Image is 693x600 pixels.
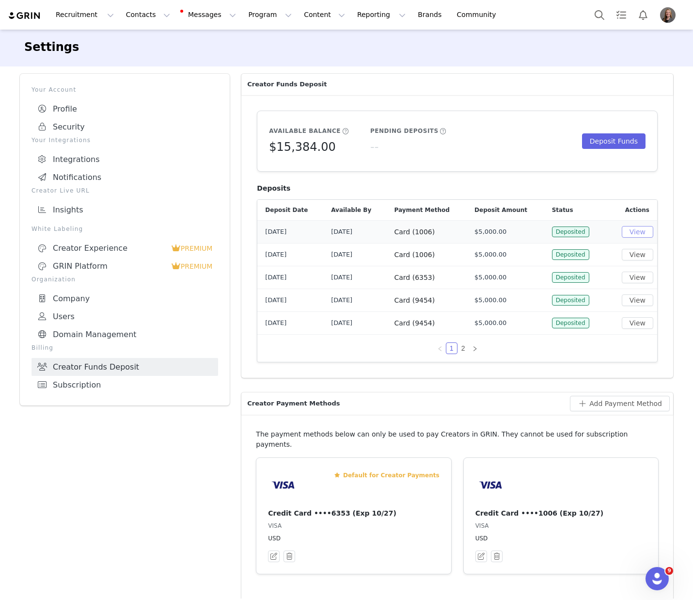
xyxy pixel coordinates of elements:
[474,295,506,305] span: $5,000.00
[265,295,286,305] span: [DATE]
[256,429,659,450] p: The payment methods below can only be used to pay Creators in GRIN. They cannot be used for subsc...
[31,225,218,233] p: White Labeling
[665,567,673,575] span: 9
[458,343,469,354] a: 2
[8,11,42,20] img: grin logo
[552,318,589,328] span: Deposited
[269,138,335,156] h5: $15,384.00
[475,508,604,519] h4: Credit Card ••••1006 (Exp 10/27)
[451,4,506,26] a: Community
[632,4,654,26] button: Notifications
[589,4,610,26] button: Search
[31,376,218,394] a: Subscription
[298,4,351,26] button: Content
[181,244,213,252] span: PREMIUM
[31,257,218,275] a: GRIN Platform PREMIUM
[31,150,218,168] a: Integrations
[474,227,506,237] span: $5,000.00
[31,186,218,195] p: Creator Live URL
[31,325,218,343] a: Domain Management
[331,251,352,258] span: [DATE]
[446,342,457,354] li: 1
[176,4,242,26] button: Messages
[394,206,449,214] span: Payment Method
[622,294,653,306] button: View
[474,318,506,328] span: $5,000.00
[265,318,286,328] span: [DATE]
[268,521,439,530] p: VISA
[472,346,478,352] i: icon: right
[50,4,120,26] button: Recruitment
[31,85,218,94] p: Your Account
[181,262,213,270] span: PREMIUM
[394,274,435,281] span: Card (6353)
[31,290,218,308] a: Company
[475,521,646,530] p: VISA
[31,136,218,145] p: Your Integrations
[552,206,573,214] span: Status
[265,227,286,237] span: [DATE]
[265,273,286,282] span: [DATE]
[434,342,446,354] li: Previous Page
[660,7,676,23] img: c572c037-d872-40fb-9c73-5cb55080ad41.jpeg
[622,226,653,238] button: View
[31,100,218,118] a: Profile
[646,567,669,590] iframe: Intercom live chat
[31,201,218,219] a: Insights
[331,296,352,304] span: [DATE]
[265,206,308,214] span: Deposit Date
[257,183,658,194] h4: Deposits
[268,534,439,543] p: USD
[570,396,670,411] button: Add Payment Method
[343,471,440,480] span: Default for Creator Payments
[370,127,439,135] h5: Pending Deposits
[474,273,506,282] span: $5,000.00
[622,249,653,260] button: View
[269,127,341,135] h5: Available Balance
[552,249,589,260] span: Deposited
[469,342,481,354] li: Next Page
[331,206,371,214] span: Available By
[608,200,657,220] div: Actions
[474,250,506,259] span: $5,000.00
[552,295,589,306] span: Deposited
[394,228,435,236] span: Card (1006)
[331,319,352,326] span: [DATE]
[331,228,352,235] span: [DATE]
[394,296,435,304] span: Card (9454)
[247,80,327,89] span: Creator Funds Deposit
[31,308,218,325] a: Users
[370,138,378,156] h5: --
[247,399,340,408] span: Creator Payment Methods
[474,206,527,214] span: Deposit Amount
[37,243,171,253] div: Creator Experience
[331,274,352,281] span: [DATE]
[31,343,218,352] p: Billing
[446,343,457,354] a: 1
[31,118,218,136] a: Security
[394,319,435,327] span: Card (9454)
[552,272,589,283] span: Deposited
[394,251,435,259] span: Card (1006)
[351,4,411,26] button: Reporting
[120,4,176,26] button: Contacts
[457,342,469,354] li: 2
[31,168,218,186] a: Notifications
[475,534,646,543] p: USD
[412,4,450,26] a: Brands
[37,261,171,271] div: GRIN Platform
[582,133,646,149] button: Deposit Funds
[242,4,298,26] button: Program
[622,317,653,329] button: View
[654,7,685,23] button: Profile
[611,4,632,26] a: Tasks
[31,358,218,376] a: Creator Funds Deposit
[437,346,443,352] i: icon: left
[622,272,653,283] button: View
[31,275,218,284] p: Organization
[265,250,286,259] span: [DATE]
[31,239,218,257] a: Creator Experience PREMIUM
[268,508,396,519] h4: Credit Card ••••6353 (Exp 10/27)
[552,227,589,237] span: Deposited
